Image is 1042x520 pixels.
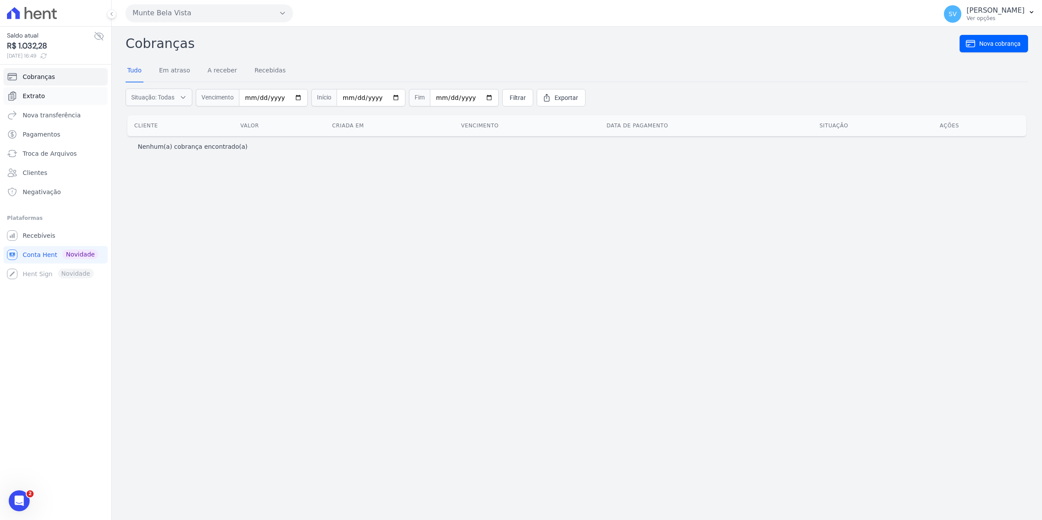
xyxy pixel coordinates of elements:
[23,72,55,81] span: Cobranças
[23,111,81,120] span: Nova transferência
[3,145,108,162] a: Troca de Arquivos
[3,126,108,143] a: Pagamentos
[7,68,104,283] nav: Sidebar
[233,115,325,136] th: Valor
[454,115,599,136] th: Vencimento
[23,92,45,100] span: Extrato
[502,89,533,106] a: Filtrar
[131,93,174,102] span: Situação: Todas
[27,490,34,497] span: 2
[3,183,108,201] a: Negativação
[967,6,1025,15] p: [PERSON_NAME]
[960,35,1028,52] a: Nova cobrança
[206,60,239,82] a: A receber
[23,188,61,196] span: Negativação
[126,89,192,106] button: Situação: Todas
[23,149,77,158] span: Troca de Arquivos
[979,39,1021,48] span: Nova cobrança
[23,130,60,139] span: Pagamentos
[409,89,430,106] span: Fim
[253,60,288,82] a: Recebidas
[23,250,57,259] span: Conta Hent
[937,2,1042,26] button: SV [PERSON_NAME] Ver opções
[157,60,192,82] a: Em atraso
[813,115,933,136] th: Situação
[7,31,94,40] span: Saldo atual
[599,115,812,136] th: Data de pagamento
[3,106,108,124] a: Nova transferência
[127,115,233,136] th: Cliente
[3,164,108,181] a: Clientes
[949,11,957,17] span: SV
[555,93,578,102] span: Exportar
[967,15,1025,22] p: Ver opções
[7,213,104,223] div: Plataformas
[23,168,47,177] span: Clientes
[510,93,526,102] span: Filtrar
[3,68,108,86] a: Cobranças
[325,115,454,136] th: Criada em
[196,89,239,106] span: Vencimento
[3,227,108,244] a: Recebíveis
[3,246,108,263] a: Conta Hent Novidade
[126,60,143,82] a: Tudo
[126,4,293,22] button: Munte Bela Vista
[311,89,337,106] span: Início
[7,40,94,52] span: R$ 1.032,28
[126,34,960,53] h2: Cobranças
[537,89,586,106] a: Exportar
[9,490,30,511] iframe: Intercom live chat
[933,115,1026,136] th: Ações
[23,231,55,240] span: Recebíveis
[3,87,108,105] a: Extrato
[62,250,98,259] span: Novidade
[7,52,94,60] span: [DATE] 16:49
[138,142,248,151] p: Nenhum(a) cobrança encontrado(a)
